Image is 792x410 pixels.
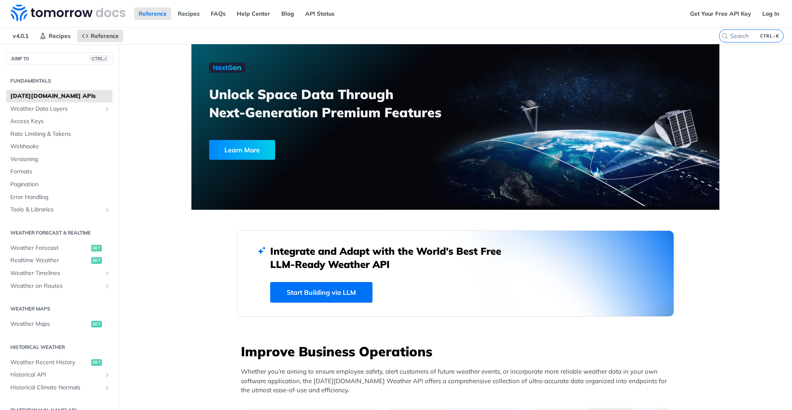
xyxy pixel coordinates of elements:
span: Historical API [10,371,102,379]
a: FAQs [206,7,230,20]
img: NextGen [209,63,245,73]
a: Formats [6,166,113,178]
h2: Fundamentals [6,77,113,85]
a: Recipes [173,7,204,20]
a: Access Keys [6,115,113,128]
button: JUMP TOCTRL-/ [6,52,113,65]
h2: Weather Maps [6,305,113,313]
a: Recipes [35,30,75,42]
span: Weather Maps [10,320,89,328]
button: Show subpages for Weather Data Layers [104,106,111,112]
span: Weather on Routes [10,282,102,290]
a: Webhooks [6,140,113,153]
a: Blog [277,7,299,20]
span: [DATE][DOMAIN_NAME] APIs [10,92,111,100]
a: Rate Limiting & Tokens [6,128,113,140]
a: Tools & LibrariesShow subpages for Tools & Libraries [6,204,113,216]
span: get [91,257,102,264]
span: Webhooks [10,142,111,151]
span: Weather Data Layers [10,105,102,113]
a: Start Building via LLM [270,282,372,303]
span: Formats [10,168,111,176]
button: Show subpages for Historical Climate Normals [104,384,111,391]
div: Learn More [209,140,275,160]
span: Weather Forecast [10,244,89,252]
h3: Improve Business Operations [241,342,674,360]
a: Learn More [209,140,413,160]
a: Weather on RoutesShow subpages for Weather on Routes [6,280,113,292]
span: Weather Timelines [10,269,102,277]
span: CTRL-/ [90,55,108,62]
a: Reference [77,30,123,42]
span: Recipes [49,32,71,40]
h2: Historical Weather [6,344,113,351]
a: Pagination [6,178,113,191]
a: Log In [758,7,784,20]
span: Historical Climate Normals [10,384,102,392]
img: Tomorrow.io Weather API Docs [11,5,125,21]
span: Access Keys [10,117,111,126]
button: Show subpages for Weather Timelines [104,270,111,277]
a: Get Your Free API Key [686,7,756,20]
button: Show subpages for Weather on Routes [104,283,111,289]
h2: Weather Forecast & realtime [6,229,113,237]
a: Historical APIShow subpages for Historical API [6,369,113,381]
span: Versioning [10,155,111,164]
a: [DATE][DOMAIN_NAME] APIs [6,90,113,102]
button: Show subpages for Historical API [104,372,111,378]
a: Weather TimelinesShow subpages for Weather Timelines [6,267,113,280]
a: Realtime Weatherget [6,254,113,267]
h3: Unlock Space Data Through Next-Generation Premium Features [209,85,464,121]
a: Weather Forecastget [6,242,113,254]
span: Weather Recent History [10,358,89,367]
svg: Search [721,33,728,39]
button: Show subpages for Tools & Libraries [104,206,111,213]
span: Tools & Libraries [10,206,102,214]
a: API Status [301,7,339,20]
span: Realtime Weather [10,256,89,265]
a: Weather Data LayersShow subpages for Weather Data Layers [6,103,113,115]
a: Historical Climate NormalsShow subpages for Historical Climate Normals [6,382,113,394]
kbd: CTRL-K [758,32,781,40]
span: Reference [91,32,119,40]
span: get [91,321,102,327]
a: Weather Recent Historyget [6,356,113,369]
a: Weather Mapsget [6,318,113,330]
span: Rate Limiting & Tokens [10,130,111,138]
a: Reference [134,7,171,20]
h2: Integrate and Adapt with the World’s Best Free LLM-Ready Weather API [270,244,514,271]
span: get [91,245,102,251]
span: Pagination [10,180,111,189]
span: v4.0.1 [8,30,33,42]
a: Error Handling [6,191,113,204]
a: Versioning [6,153,113,166]
span: get [91,359,102,366]
span: Error Handling [10,193,111,201]
p: Whether you’re aiming to ensure employee safety, alert customers of future weather events, or inc... [241,367,674,395]
a: Help Center [232,7,275,20]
